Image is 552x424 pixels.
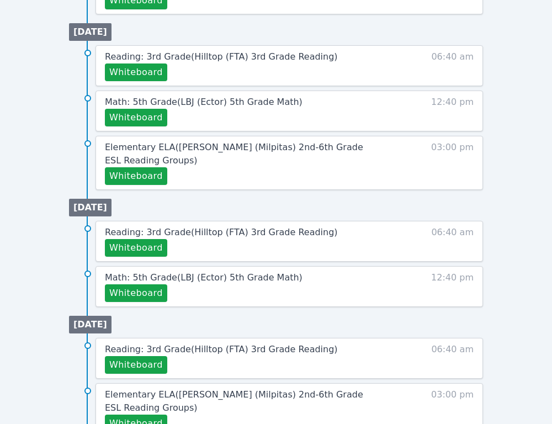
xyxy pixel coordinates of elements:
a: Math: 5th Grade(LBJ (Ector) 5th Grade Math) [105,271,302,284]
a: Math: 5th Grade(LBJ (Ector) 5th Grade Math) [105,96,302,109]
button: Whiteboard [105,284,167,302]
span: Reading: 3rd Grade ( Hilltop (FTA) 3rd Grade Reading ) [105,344,338,354]
span: Reading: 3rd Grade ( Hilltop (FTA) 3rd Grade Reading ) [105,51,338,62]
button: Whiteboard [105,109,167,126]
span: Reading: 3rd Grade ( Hilltop (FTA) 3rd Grade Reading ) [105,227,338,237]
a: Elementary ELA([PERSON_NAME] (Milpitas) 2nd-6th Grade ESL Reading Groups) [105,141,381,167]
button: Whiteboard [105,239,167,257]
button: Whiteboard [105,356,167,374]
span: 06:40 am [431,343,474,374]
span: 12:40 pm [431,96,474,126]
a: Elementary ELA([PERSON_NAME] (Milpitas) 2nd-6th Grade ESL Reading Groups) [105,388,381,415]
li: [DATE] [69,23,112,41]
button: Whiteboard [105,167,167,185]
span: 12:40 pm [431,271,474,302]
span: Elementary ELA ( [PERSON_NAME] (Milpitas) 2nd-6th Grade ESL Reading Groups ) [105,142,363,166]
span: 06:40 am [431,50,474,81]
button: Whiteboard [105,63,167,81]
a: Reading: 3rd Grade(Hilltop (FTA) 3rd Grade Reading) [105,226,338,239]
span: 06:40 am [431,226,474,257]
span: Math: 5th Grade ( LBJ (Ector) 5th Grade Math ) [105,97,302,107]
a: Reading: 3rd Grade(Hilltop (FTA) 3rd Grade Reading) [105,50,338,63]
span: 03:00 pm [431,141,474,185]
li: [DATE] [69,316,112,333]
li: [DATE] [69,199,112,216]
span: Elementary ELA ( [PERSON_NAME] (Milpitas) 2nd-6th Grade ESL Reading Groups ) [105,389,363,413]
span: Math: 5th Grade ( LBJ (Ector) 5th Grade Math ) [105,272,302,283]
a: Reading: 3rd Grade(Hilltop (FTA) 3rd Grade Reading) [105,343,338,356]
